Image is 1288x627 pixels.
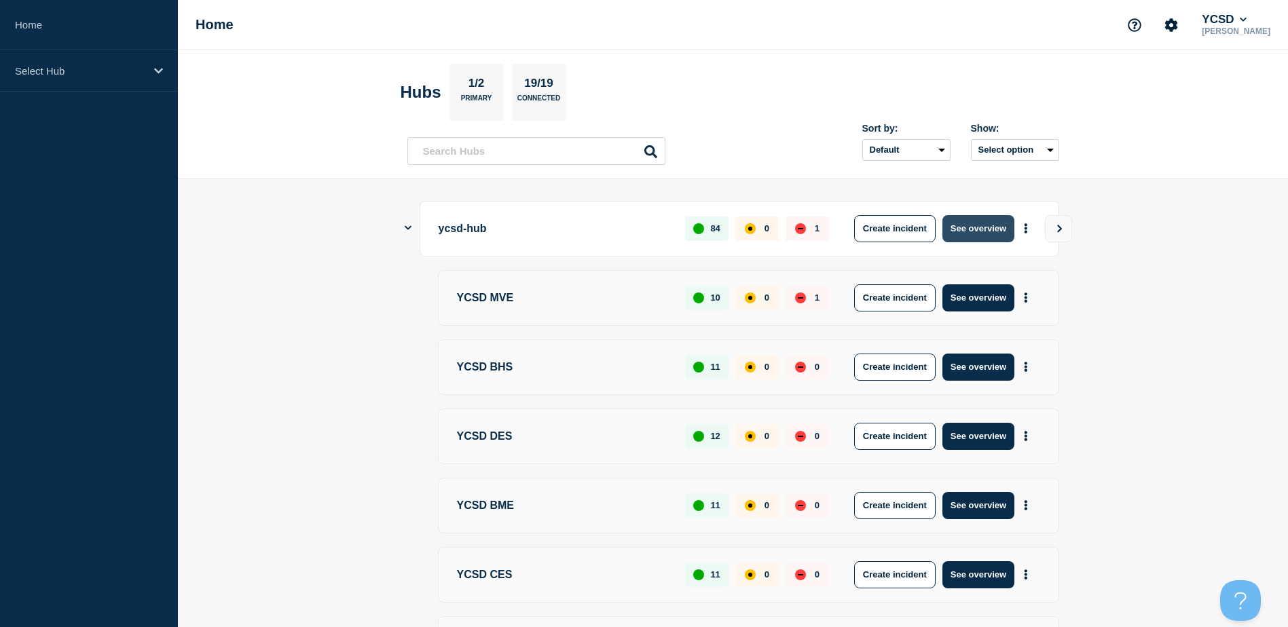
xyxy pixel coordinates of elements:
[710,362,720,372] p: 11
[815,292,820,303] p: 1
[710,569,720,579] p: 11
[854,423,936,450] button: Create incident
[196,17,234,33] h1: Home
[1199,13,1249,26] button: YCSD
[765,223,769,233] p: 0
[745,292,756,303] div: affected
[795,500,806,511] div: down
[971,139,1059,161] button: Select option
[1017,493,1035,518] button: More actions
[795,223,806,234] div: down
[439,215,670,242] p: ycsd-hub
[795,292,806,303] div: down
[745,569,756,580] div: affected
[815,431,820,441] p: 0
[710,223,720,233] p: 84
[517,94,560,109] p: Connected
[693,500,704,511] div: up
[710,431,720,441] p: 12
[745,223,756,234] div: affected
[942,561,1014,588] button: See overview
[854,215,936,242] button: Create incident
[765,292,769,303] p: 0
[457,354,670,381] p: YCSD BHS
[710,292,720,303] p: 10
[815,362,820,372] p: 0
[519,77,559,94] p: 19/19
[457,492,670,519] p: YCSD BME
[457,284,670,311] p: YCSD MVE
[854,561,936,588] button: Create incident
[854,284,936,311] button: Create incident
[745,362,756,373] div: affected
[942,284,1014,311] button: See overview
[745,500,756,511] div: affected
[1120,11,1149,39] button: Support
[710,500,720,510] p: 11
[461,94,492,109] p: Primary
[815,569,820,579] p: 0
[765,569,769,579] p: 0
[693,569,704,580] div: up
[1220,580,1261,621] iframe: Help Scout Beacon - Open
[854,354,936,381] button: Create incident
[693,362,704,373] div: up
[942,423,1014,450] button: See overview
[457,423,670,450] p: YCSD DES
[815,223,820,233] p: 1
[862,123,951,134] div: Sort by:
[1045,215,1072,242] button: View
[765,500,769,510] p: 0
[971,123,1059,134] div: Show:
[1017,285,1035,310] button: More actions
[1017,423,1035,449] button: More actions
[942,354,1014,381] button: See overview
[463,77,490,94] p: 1/2
[407,137,665,165] input: Search Hubs
[1199,26,1273,36] p: [PERSON_NAME]
[942,492,1014,519] button: See overview
[693,292,704,303] div: up
[405,223,411,233] button: Show Connected Hubs
[815,500,820,510] p: 0
[1157,11,1185,39] button: Account settings
[795,569,806,580] div: down
[942,215,1014,242] button: See overview
[795,431,806,442] div: down
[765,431,769,441] p: 0
[693,223,704,234] div: up
[862,139,951,161] select: Sort by
[795,362,806,373] div: down
[693,431,704,442] div: up
[765,362,769,372] p: 0
[854,492,936,519] button: Create incident
[15,65,145,77] p: Select Hub
[1017,354,1035,379] button: More actions
[1017,216,1035,241] button: More actions
[457,561,670,588] p: YCSD CES
[1017,562,1035,587] button: More actions
[401,83,441,102] h2: Hubs
[745,431,756,442] div: affected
